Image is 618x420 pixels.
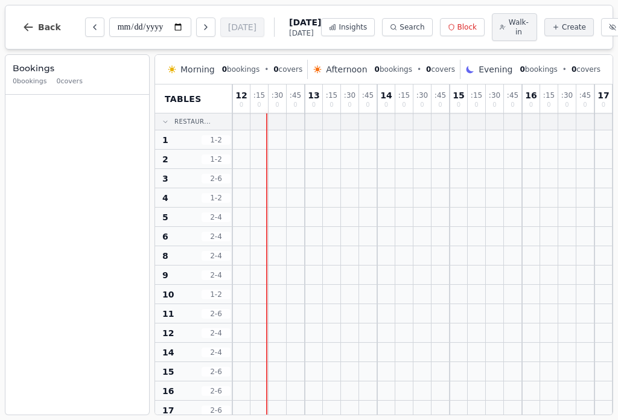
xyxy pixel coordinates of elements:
[202,251,231,261] span: 2 - 4
[162,231,168,243] span: 6
[489,92,500,99] span: : 30
[162,308,174,320] span: 11
[492,102,496,108] span: 0
[196,17,215,37] button: Next day
[417,65,421,74] span: •
[308,91,319,100] span: 13
[543,92,555,99] span: : 15
[416,92,428,99] span: : 30
[13,77,47,87] span: 0 bookings
[289,28,321,38] span: [DATE]
[273,65,278,74] span: 0
[222,65,260,74] span: bookings
[290,92,301,99] span: : 45
[202,386,231,396] span: 2 - 6
[162,385,174,397] span: 16
[547,102,550,108] span: 0
[220,17,264,37] button: [DATE]
[293,102,297,108] span: 0
[511,102,514,108] span: 0
[162,327,174,339] span: 12
[426,65,431,74] span: 0
[202,212,231,222] span: 2 - 4
[492,13,537,41] button: Walk-in
[400,22,424,32] span: Search
[375,65,380,74] span: 0
[202,348,231,357] span: 2 - 4
[440,18,485,36] button: Block
[453,91,464,100] span: 15
[529,102,533,108] span: 0
[202,270,231,280] span: 2 - 4
[362,92,374,99] span: : 45
[13,13,71,42] button: Back
[471,92,482,99] span: : 15
[426,65,455,74] span: covers
[162,173,168,185] span: 3
[602,102,605,108] span: 0
[420,102,424,108] span: 0
[508,17,529,37] span: Walk-in
[162,404,174,416] span: 17
[339,22,367,32] span: Insights
[202,290,231,299] span: 1 - 2
[222,65,227,74] span: 0
[565,102,569,108] span: 0
[273,65,302,74] span: covers
[398,92,410,99] span: : 15
[253,92,265,99] span: : 15
[435,92,446,99] span: : 45
[162,153,168,165] span: 2
[507,92,518,99] span: : 45
[85,17,104,37] button: Previous day
[240,102,243,108] span: 0
[348,102,351,108] span: 0
[38,23,61,31] span: Back
[289,16,321,28] span: [DATE]
[572,65,576,74] span: 0
[366,102,369,108] span: 0
[402,102,406,108] span: 0
[264,65,269,74] span: •
[344,92,355,99] span: : 30
[202,174,231,183] span: 2 - 6
[597,91,609,100] span: 17
[384,102,388,108] span: 0
[479,63,512,75] span: Evening
[312,102,316,108] span: 0
[583,102,587,108] span: 0
[561,92,573,99] span: : 30
[180,63,215,75] span: Morning
[174,117,211,126] span: Restaur...
[162,288,174,301] span: 10
[544,18,594,36] button: Create
[380,91,392,100] span: 14
[438,102,442,108] span: 0
[525,91,537,100] span: 16
[162,192,168,204] span: 4
[57,77,83,87] span: 0 covers
[457,102,460,108] span: 0
[375,65,412,74] span: bookings
[162,134,168,146] span: 1
[330,102,333,108] span: 0
[162,346,174,358] span: 14
[235,91,247,100] span: 12
[321,18,375,36] button: Insights
[382,18,432,36] button: Search
[326,92,337,99] span: : 15
[520,65,524,74] span: 0
[257,102,261,108] span: 0
[474,102,478,108] span: 0
[162,211,168,223] span: 5
[13,62,142,74] h3: Bookings
[162,250,168,262] span: 8
[202,193,231,203] span: 1 - 2
[202,154,231,164] span: 1 - 2
[562,65,567,74] span: •
[572,65,600,74] span: covers
[202,367,231,377] span: 2 - 6
[275,102,279,108] span: 0
[520,65,557,74] span: bookings
[202,135,231,145] span: 1 - 2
